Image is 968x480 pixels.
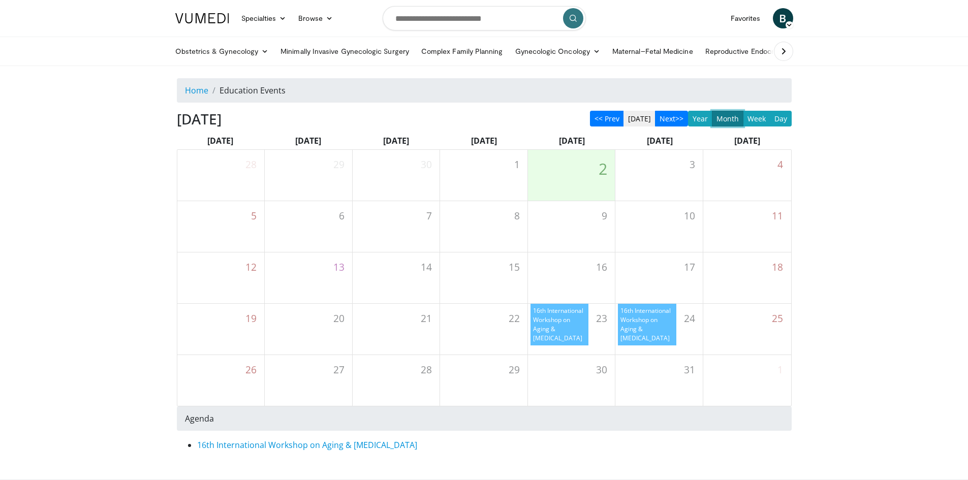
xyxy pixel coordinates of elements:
a: Browse [292,8,339,28]
a: Specialties [235,8,293,28]
span: 19 [245,311,257,326]
h3: [DATE] [177,111,792,128]
button: Week [743,111,770,126]
span: 5 [251,209,257,223]
span: 8 [514,209,520,223]
span: 9 [602,209,607,223]
span: 17 [684,260,695,275]
span: 24 [684,311,695,326]
span: 16 [596,260,607,275]
a: Gynecologic Oncology [509,41,606,61]
span: 23 [596,311,607,326]
span: 29 [333,157,345,172]
div: [DATE] [704,132,792,149]
span: 31 [684,363,695,377]
span: 13 [333,260,345,275]
span: 20 [333,311,345,326]
span: 25 [772,311,783,326]
button: Month [712,111,743,126]
div: Agenda [177,406,792,431]
span: 6 [339,209,345,223]
li: Education Events [208,84,286,97]
div: 16th International Workshop on Aging & [MEDICAL_DATA] [530,304,589,345]
input: Search topics, interventions [383,6,586,30]
a: Maternal–Fetal Medicine [606,41,699,61]
div: [DATE] [616,132,704,149]
span: 22 [509,311,520,326]
button: << Prev [590,111,624,126]
span: 18 [772,260,783,275]
div: [DATE] [528,132,616,149]
nav: breadcrumb [177,78,792,103]
div: 16th International Workshop on Aging & [MEDICAL_DATA] [618,304,676,345]
div: [DATE] [264,132,352,149]
span: 15 [509,260,520,275]
span: 28 [245,157,257,172]
button: Next>> [655,111,688,126]
div: [DATE] [440,132,528,149]
span: 1 [514,157,520,172]
span: 2 [599,157,607,181]
button: [DATE] [623,111,655,126]
a: Reproductive Endocrinology & [MEDICAL_DATA] [699,41,869,61]
button: Year [688,111,712,126]
span: 10 [684,209,695,223]
span: 30 [421,157,432,172]
span: 30 [596,363,607,377]
span: 27 [333,363,345,377]
a: Minimally Invasive Gynecologic Surgery [274,41,415,61]
a: 16th International Workshop on Aging & [MEDICAL_DATA] [618,304,676,348]
span: 28 [421,363,432,377]
a: 16th International Workshop on Aging & [MEDICAL_DATA] [530,304,589,348]
span: 29 [509,363,520,377]
span: 7 [426,209,432,223]
a: Home [185,85,208,96]
a: Favorites [725,8,767,28]
a: B [773,8,793,28]
a: 16th International Workshop on Aging & [MEDICAL_DATA] [197,439,417,451]
span: 21 [421,311,432,326]
a: Obstetrics & Gynecology [169,41,275,61]
img: VuMedi Logo [175,13,229,23]
span: 1 [777,363,783,377]
div: [DATE] [352,132,440,149]
span: 26 [245,363,257,377]
button: Day [770,111,792,126]
span: 11 [772,209,783,223]
span: 4 [777,157,783,172]
a: Complex Family Planning [415,41,509,61]
div: [DATE] [177,132,265,149]
span: 14 [421,260,432,275]
span: 3 [690,157,695,172]
span: 12 [245,260,257,275]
